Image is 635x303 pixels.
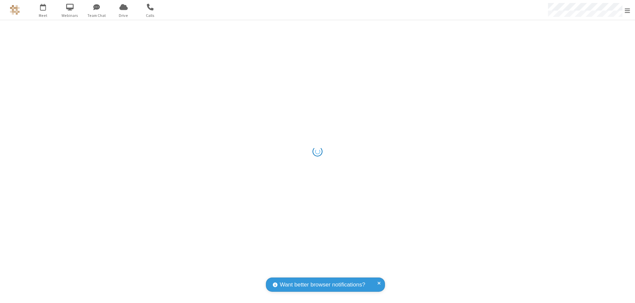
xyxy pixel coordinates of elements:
[58,13,82,19] span: Webinars
[10,5,20,15] img: QA Selenium DO NOT DELETE OR CHANGE
[280,281,365,289] span: Want better browser notifications?
[84,13,109,19] span: Team Chat
[138,13,163,19] span: Calls
[31,13,56,19] span: Meet
[111,13,136,19] span: Drive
